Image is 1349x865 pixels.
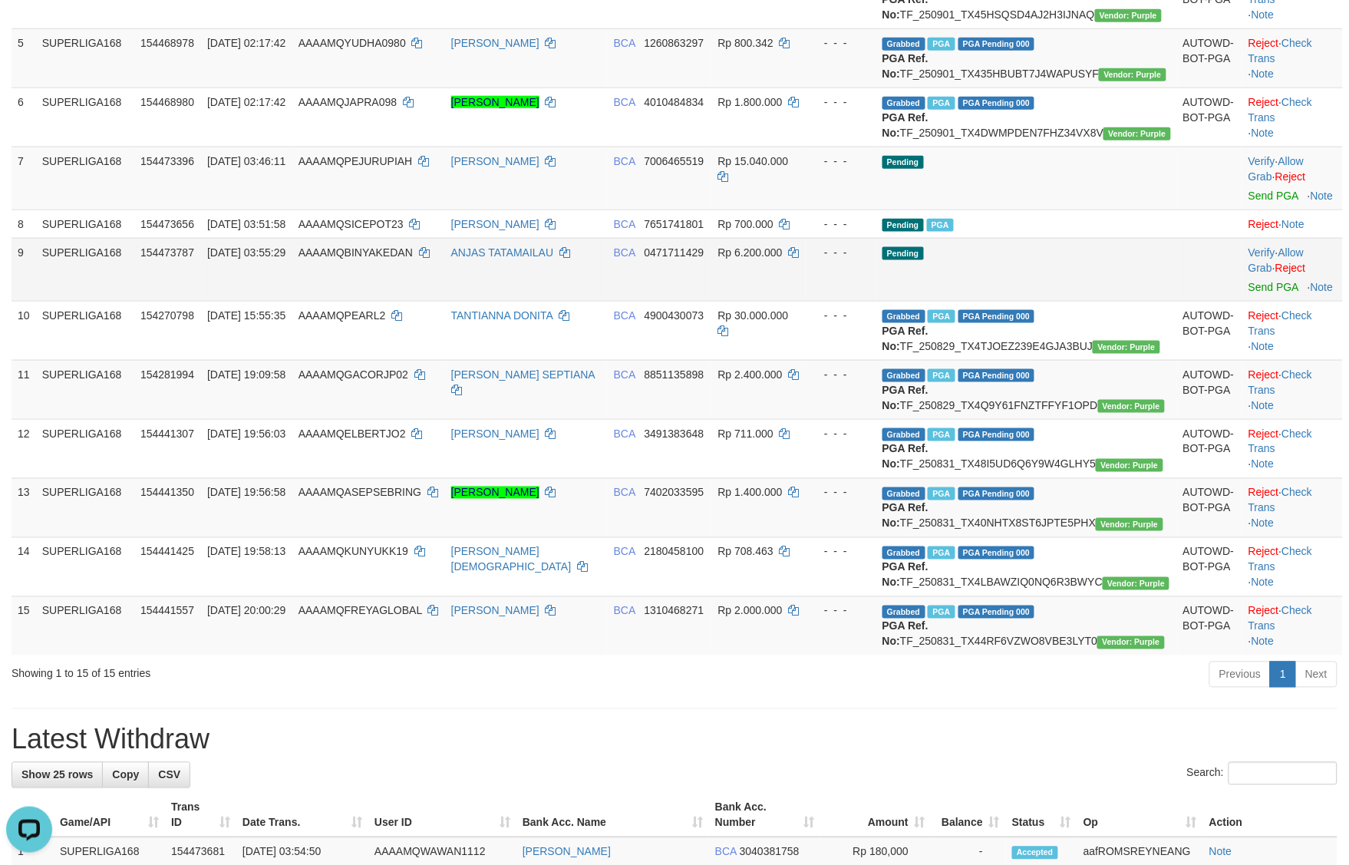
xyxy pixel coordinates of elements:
td: · · [1242,596,1343,655]
a: 1 [1270,662,1296,688]
span: 154270798 [140,309,194,322]
span: 154441307 [140,428,194,440]
a: Allow Grab [1248,155,1304,183]
div: - - - [812,216,870,232]
div: - - - [812,426,870,441]
span: Rp 2.000.000 [718,605,783,617]
span: [DATE] 03:55:29 [207,246,285,259]
a: Send PGA [1248,281,1298,293]
span: Grabbed [882,369,925,382]
span: Vendor URL: https://trx4.1velocity.biz [1103,577,1169,590]
span: BCA [614,487,635,499]
span: AAAAMQYUDHA0980 [298,37,406,49]
span: Rp 2.400.000 [718,368,783,381]
span: Rp 6.200.000 [718,246,783,259]
a: Reject [1248,368,1279,381]
a: Check Trans [1248,309,1312,337]
a: Reject [1248,309,1279,322]
a: Check Trans [1248,37,1312,64]
span: AAAAMQFREYAGLOBAL [298,605,422,617]
span: [DATE] 19:56:58 [207,487,285,499]
a: Next [1295,662,1337,688]
b: PGA Ref. No: [882,561,928,589]
span: Copy 4900430073 to clipboard [645,309,704,322]
span: Copy 7651741801 to clipboard [645,218,704,230]
div: - - - [812,94,870,110]
span: [DATE] 03:46:11 [207,155,285,167]
h1: Latest Withdraw [12,725,1337,755]
td: TF_250831_TX40NHTX8ST6JPTE5PHX [876,478,1177,537]
td: AUTOWD-BOT-PGA [1177,301,1242,360]
span: Copy 3491383648 to clipboard [645,428,704,440]
td: TF_250831_TX4LBAWZIQ0NQ6R3BWYC [876,537,1177,596]
span: Rp 800.342 [718,37,773,49]
td: SUPERLIGA168 [36,301,134,360]
td: AUTOWD-BOT-PGA [1177,478,1242,537]
span: PGA Pending [958,428,1035,441]
span: Grabbed [882,487,925,500]
span: Copy 1310468271 to clipboard [645,605,704,617]
a: Allow Grab [1248,246,1304,274]
b: PGA Ref. No: [882,620,928,648]
span: [DATE] 02:17:42 [207,96,285,108]
a: Note [1252,517,1275,530]
td: TF_250831_TX44RF6VZWO8VBE3LYT0 [876,596,1177,655]
span: AAAAMQPEJURUPIAH [298,155,413,167]
b: PGA Ref. No: [882,443,928,470]
input: Search: [1229,762,1337,785]
span: [DATE] 15:55:35 [207,309,285,322]
span: [DATE] 19:58:13 [207,546,285,558]
span: Rp 711.000 [718,428,773,440]
div: - - - [812,544,870,560]
span: PGA Pending [958,369,1035,382]
td: SUPERLIGA168 [36,238,134,301]
span: Rp 708.463 [718,546,773,558]
td: 6 [12,87,36,147]
span: Rp 1.800.000 [718,96,783,108]
span: Copy 1260863297 to clipboard [645,37,704,49]
a: [PERSON_NAME] [451,605,539,617]
td: · · [1242,478,1343,537]
td: SUPERLIGA168 [36,147,134,210]
span: Vendor URL: https://trx4.1velocity.biz [1093,341,1159,354]
a: [PERSON_NAME] [523,846,611,858]
td: AUTOWD-BOT-PGA [1177,596,1242,655]
span: Marked by aafmaleo [928,310,955,323]
a: Previous [1209,662,1271,688]
a: Verify [1248,155,1275,167]
td: 15 [12,596,36,655]
span: [DATE] 20:00:29 [207,605,285,617]
span: Pending [882,247,924,260]
a: ANJAS TATAMAILAU [451,246,554,259]
a: Reject [1248,487,1279,499]
span: Grabbed [882,546,925,560]
th: Date Trans.: activate to sort column ascending [236,794,368,837]
span: 154468980 [140,96,194,108]
th: Bank Acc. Name: activate to sort column ascending [516,794,709,837]
td: · · [1242,537,1343,596]
label: Search: [1187,762,1337,785]
td: TF_250901_TX435HBUBT7J4WAPUSYF [876,28,1177,87]
span: Marked by aafsoycanthlai [928,428,955,441]
b: PGA Ref. No: [882,384,928,411]
span: AAAAMQSICEPOT23 [298,218,404,230]
a: Reject [1248,428,1279,440]
span: PGA Pending [958,546,1035,560]
a: Verify [1248,246,1275,259]
span: 154441425 [140,546,194,558]
div: - - - [812,154,870,169]
td: 14 [12,537,36,596]
span: [DATE] 19:56:03 [207,428,285,440]
a: CSV [148,762,190,788]
span: PGA [927,219,954,232]
a: Note [1252,576,1275,589]
td: TF_250831_TX48I5UD6Q6Y9W4GLHY5 [876,419,1177,478]
span: BCA [715,846,737,858]
span: PGA Pending [958,97,1035,110]
span: Marked by aafchoeunmanni [928,38,955,51]
a: Reject [1248,96,1279,108]
span: Marked by aafchoeunmanni [928,97,955,110]
span: Accepted [1012,847,1058,860]
span: Vendor URL: https://trx4.1velocity.biz [1097,636,1164,649]
td: SUPERLIGA168 [36,537,134,596]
